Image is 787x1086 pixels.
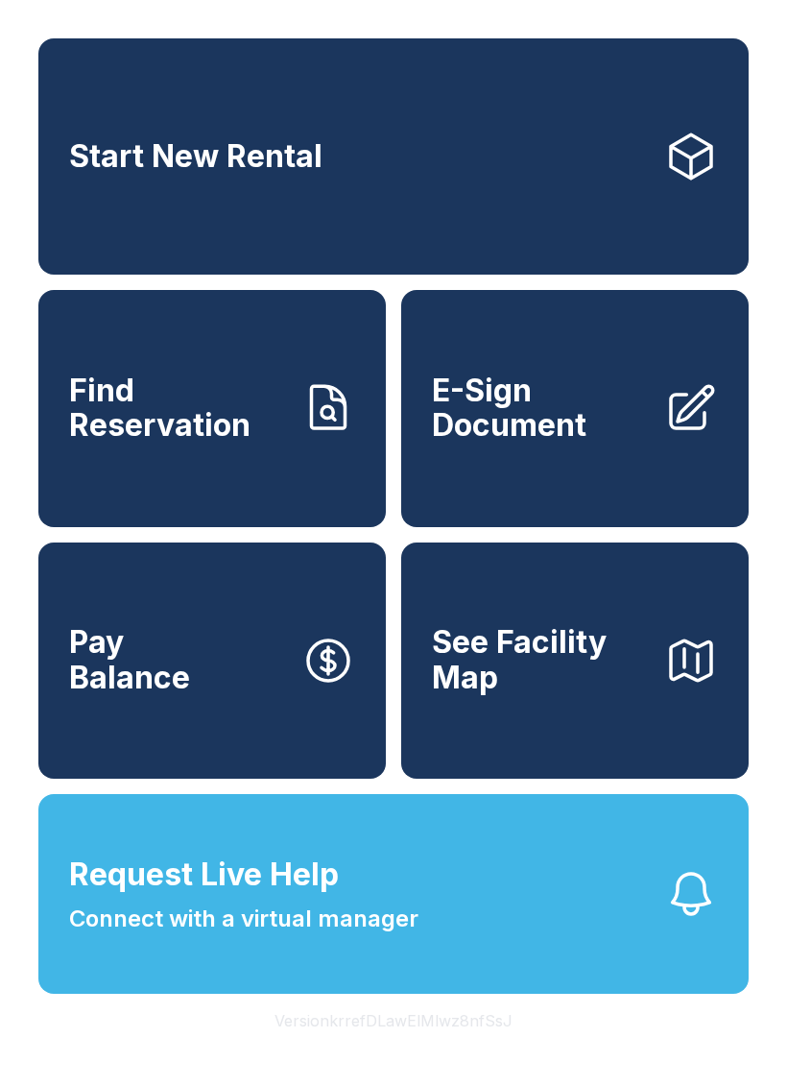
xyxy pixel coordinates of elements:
button: See Facility Map [401,543,749,779]
button: PayBalance [38,543,386,779]
span: Pay Balance [69,625,190,695]
a: Find Reservation [38,290,386,526]
span: Find Reservation [69,374,286,444]
span: E-Sign Document [432,374,649,444]
button: Request Live HelpConnect with a virtual manager [38,794,749,994]
span: Start New Rental [69,139,322,175]
a: Start New Rental [38,38,749,275]
span: See Facility Map [432,625,649,695]
span: Connect with a virtual manager [69,902,418,936]
button: VersionkrrefDLawElMlwz8nfSsJ [259,994,528,1048]
span: Request Live Help [69,852,339,898]
a: E-Sign Document [401,290,749,526]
